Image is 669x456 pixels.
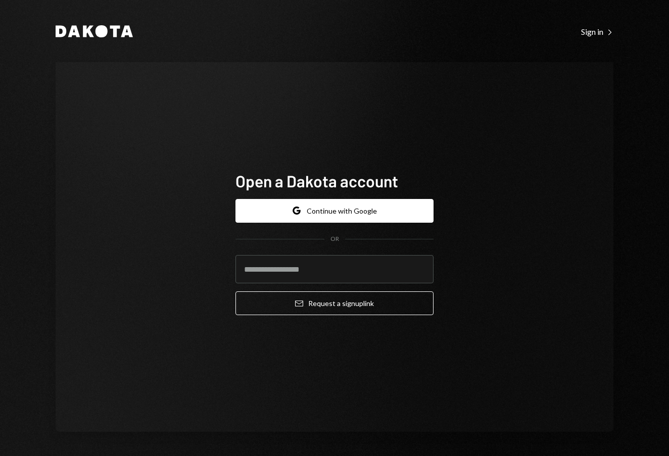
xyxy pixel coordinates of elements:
div: OR [330,235,339,243]
a: Sign in [581,26,613,37]
button: Request a signuplink [235,291,434,315]
button: Continue with Google [235,199,434,223]
div: Sign in [581,27,613,37]
h1: Open a Dakota account [235,171,434,191]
